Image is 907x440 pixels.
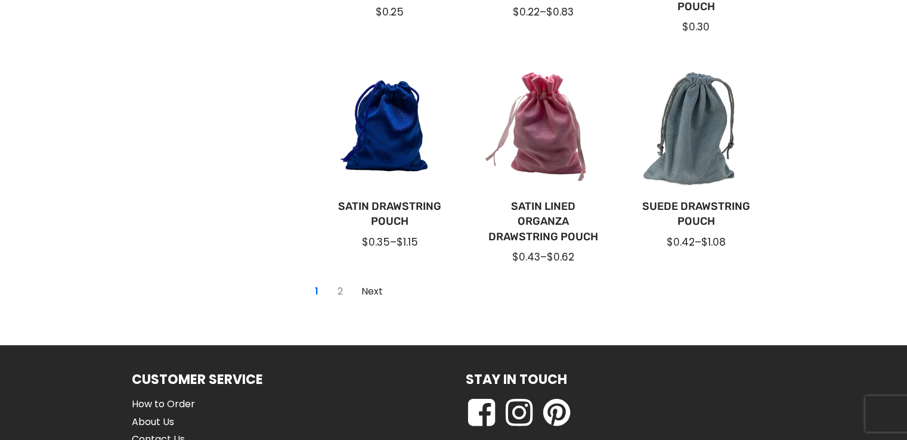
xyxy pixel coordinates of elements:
span: $0.22 [513,5,540,19]
a: Satin Lined Organza Drawstring Pouch [485,199,600,244]
span: $1.15 [397,235,418,249]
div: – [333,235,448,249]
span: $0.42 [667,235,695,249]
span: $0.43 [512,250,540,264]
a: Satin Drawstring Pouch [333,199,448,229]
h1: Customer Service [132,369,263,390]
span: $0.83 [546,5,574,19]
nav: Page navigation [305,280,392,303]
span: $1.08 [701,235,726,249]
a: Current Page, Page 1 [307,282,326,301]
div: – [485,5,600,19]
span: $0.62 [547,250,574,264]
span: $0.35 [362,235,390,249]
div: $0.25 [333,5,448,19]
div: – [639,235,754,249]
a: Go to Page 2 [355,282,389,301]
a: About Us [132,414,224,430]
div: – [485,250,600,264]
h1: Stay in Touch [466,369,567,390]
div: $0.30 [639,20,754,34]
a: Go to Page 2 [331,282,350,301]
a: Suede Drawstring Pouch [639,199,754,229]
a: How to Order [132,396,224,412]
